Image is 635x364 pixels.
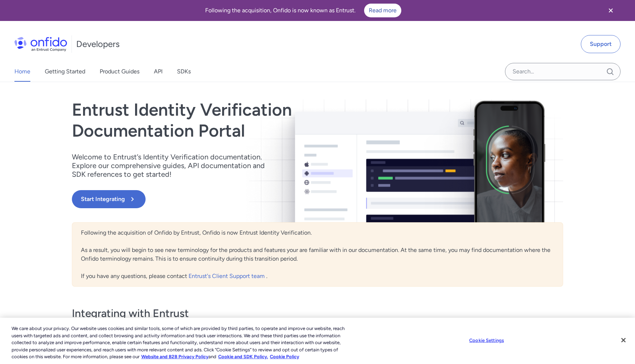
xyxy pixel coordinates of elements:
h3: Integrating with Entrust [72,306,563,321]
a: Support [581,35,621,53]
input: Onfido search input field [505,63,621,80]
div: We care about your privacy. Our website uses cookies and similar tools, some of which are provide... [12,325,349,360]
a: Start Integrating [72,190,416,208]
img: Onfido Logo [14,37,67,51]
a: Entrust's Client Support team [189,273,266,279]
div: Following the acquisition, Onfido is now known as Entrust. [9,4,597,17]
svg: Close banner [606,6,615,15]
h1: Developers [76,38,120,50]
a: Read more [364,4,401,17]
a: SDKs [177,61,191,82]
div: Following the acquisition of Onfido by Entrust, Onfido is now Entrust Identity Verification. As a... [72,222,563,287]
p: Welcome to Entrust’s Identity Verification documentation. Explore our comprehensive guides, API d... [72,153,274,179]
a: More information about our cookie policy., opens in a new tab [141,354,208,359]
a: Cookie and SDK Policy. [218,354,268,359]
button: Cookie Settings [464,333,509,348]
button: Start Integrating [72,190,146,208]
button: Close [615,332,631,348]
a: Getting Started [45,61,85,82]
button: Close banner [597,1,624,20]
a: Product Guides [100,61,139,82]
h1: Entrust Identity Verification Documentation Portal [72,99,416,141]
a: API [154,61,163,82]
a: Home [14,61,30,82]
a: Cookie Policy [270,354,299,359]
